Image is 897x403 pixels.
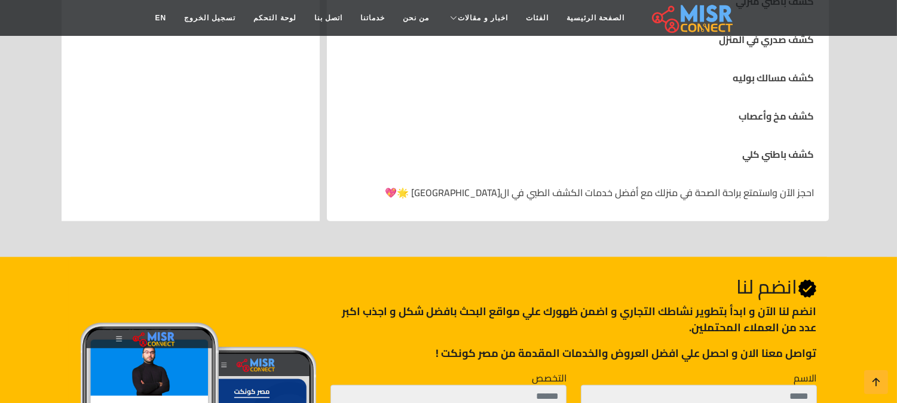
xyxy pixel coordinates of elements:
strong: كشف باطني كلي [743,145,815,163]
strong: كشف صدري في المنزل [720,30,815,48]
a: EN [146,7,175,29]
a: خدماتنا [351,7,394,29]
a: الصفحة الرئيسية [558,7,633,29]
p: تواصل معنا الان و احصل علي افضل العروض والخدمات المقدمة من مصر كونكت ! [330,345,816,361]
p: احجز الآن واستمتع براحة الصحة في منزلك مع أفضل خدمات الكشف الطبي في ال[GEOGRAPHIC_DATA] 🌟💖 [341,185,815,200]
a: من نحن [394,7,438,29]
span: اخبار و مقالات [458,13,508,23]
label: التخصص [532,371,567,385]
p: انضم لنا اﻵن و ابدأ بتطوير نشاطك التجاري و اضمن ظهورك علي مواقع البحث بافضل شكل و اجذب اكبر عدد م... [330,303,816,335]
svg: Verified account [798,279,817,298]
label: الاسم [794,371,817,385]
a: الفئات [517,7,558,29]
a: اتصل بنا [305,7,351,29]
a: لوحة التحكم [244,7,305,29]
a: اخبار و مقالات [438,7,517,29]
img: main.misr_connect [652,3,732,33]
strong: كشف مخ وأعصاب [739,107,815,125]
strong: كشف مسالك بوليه [733,69,815,87]
a: تسجيل الخروج [175,7,244,29]
h2: انضم لنا [330,275,816,298]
